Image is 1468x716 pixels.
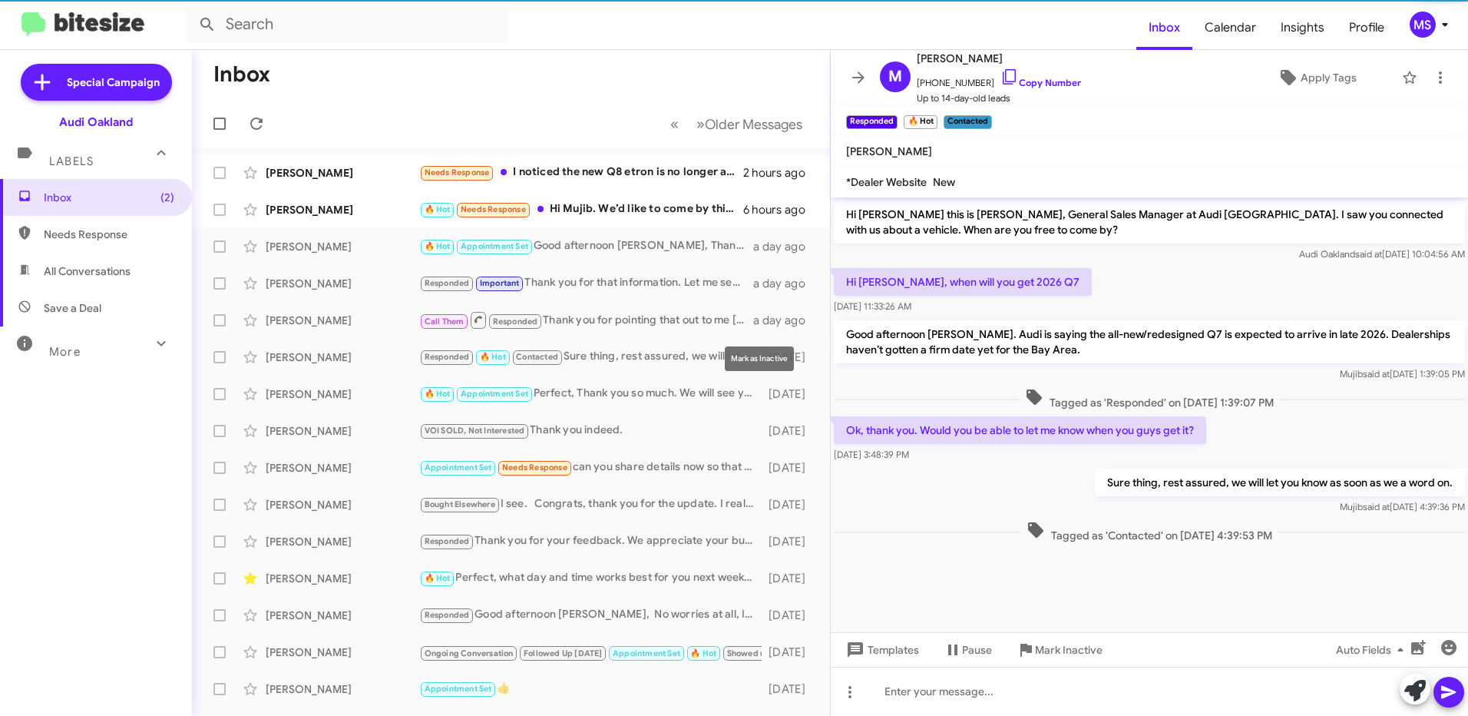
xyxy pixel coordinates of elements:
[461,204,526,214] span: Needs Response
[44,227,174,242] span: Needs Response
[44,190,174,205] span: Inbox
[425,317,465,327] span: Call Them
[846,144,932,158] span: [PERSON_NAME]
[419,532,762,550] div: Thank you for your feedback. We appreciate your business.
[762,534,818,549] div: [DATE]
[425,204,451,214] span: 🔥 Hot
[762,497,818,512] div: [DATE]
[743,165,818,181] div: 2 hours ago
[1410,12,1436,38] div: MS
[419,606,762,624] div: Good afternoon [PERSON_NAME], No worries at all, I understand you're not ready to move forward ju...
[425,278,470,288] span: Responded
[425,426,525,436] span: VOI SOLD, Not Interested
[425,167,490,177] span: Needs Response
[933,175,955,189] span: New
[1035,636,1103,664] span: Mark Inactive
[49,154,94,168] span: Labels
[762,571,818,586] div: [DATE]
[834,201,1465,244] p: Hi [PERSON_NAME] this is [PERSON_NAME], General Sales Manager at Audi [GEOGRAPHIC_DATA]. I saw yo...
[59,114,133,130] div: Audi Oakland
[461,389,528,399] span: Appointment Set
[762,460,818,476] div: [DATE]
[1004,636,1115,664] button: Mark Inactive
[1095,469,1465,496] p: Sure thing, rest assured, we will let you know as soon as we a word on.
[1324,636,1422,664] button: Auto Fields
[461,241,528,251] span: Appointment Set
[1136,5,1192,50] a: Inbox
[524,648,603,658] span: Followed Up [DATE]
[213,62,270,87] h1: Inbox
[425,573,451,583] span: 🔥 Hot
[762,423,818,439] div: [DATE]
[1355,248,1382,260] span: said at
[962,636,992,664] span: Pause
[846,175,927,189] span: *Dealer Website
[419,348,762,366] div: Sure thing, rest assured, we will let you know as soon as we a word on.
[502,462,567,472] span: Needs Response
[846,115,898,129] small: Responded
[1238,64,1394,91] button: Apply Tags
[1268,5,1337,50] a: Insights
[266,276,419,291] div: [PERSON_NAME]
[661,108,688,140] button: Previous
[266,239,419,254] div: [PERSON_NAME]
[834,416,1206,444] p: Ok, thank you. Would you be able to let me know when you guys get it?
[753,276,818,291] div: a day ago
[917,68,1081,91] span: [PHONE_NUMBER]
[419,680,762,698] div: 👍
[419,496,762,513] div: I see. Congrats, thank you for the update. I really appreciate it. Wishing you many happy miles w...
[266,534,419,549] div: [PERSON_NAME]
[917,49,1081,68] span: [PERSON_NAME]
[843,636,919,664] span: Templates
[1363,501,1390,512] span: said at
[419,237,753,255] div: Good afternoon [PERSON_NAME], Thank you for reaching out. Absolutely you could. We will see you [...
[419,459,762,476] div: can you share details now so that I am clear when I visit
[419,642,762,661] div: Inbound Call
[425,536,470,546] span: Responded
[425,462,492,472] span: Appointment Set
[917,91,1081,106] span: Up to 14-day-old leads
[1340,368,1465,380] span: Mujib [DATE] 1:39:05 PM
[425,648,514,658] span: Ongoing Conversation
[266,645,419,660] div: [PERSON_NAME]
[266,386,419,402] div: [PERSON_NAME]
[21,64,172,101] a: Special Campaign
[1397,12,1451,38] button: MS
[516,352,558,362] span: Contacted
[834,320,1465,363] p: Good afternoon [PERSON_NAME]. Audi is saying the all-new/redesigned Q7 is expected to arrive in l...
[834,300,911,312] span: [DATE] 11:33:26 AM
[1000,77,1081,88] a: Copy Number
[266,460,419,476] div: [PERSON_NAME]
[266,313,419,328] div: [PERSON_NAME]
[480,278,520,288] span: Important
[762,645,818,660] div: [DATE]
[1019,388,1280,410] span: Tagged as 'Responded' on [DATE] 1:39:07 PM
[662,108,812,140] nav: Page navigation example
[44,300,101,316] span: Save a Deal
[1336,636,1410,664] span: Auto Fields
[753,239,818,254] div: a day ago
[687,108,812,140] button: Next
[1301,64,1357,91] span: Apply Tags
[931,636,1004,664] button: Pause
[425,352,470,362] span: Responded
[44,264,131,279] span: All Conversations
[266,681,419,697] div: [PERSON_NAME]
[1020,521,1278,543] span: Tagged as 'Contacted' on [DATE] 4:39:53 PM
[727,648,812,658] span: Showed up and SOLD
[425,499,495,509] span: Bought Elsewhere
[888,65,902,89] span: M
[419,274,753,292] div: Thank you for that information. Let me see what I got here.
[904,115,937,129] small: 🔥 Hot
[762,608,818,623] div: [DATE]
[266,165,419,181] div: [PERSON_NAME]
[690,648,716,658] span: 🔥 Hot
[753,313,818,328] div: a day ago
[186,6,508,43] input: Search
[1363,368,1390,380] span: said at
[705,116,802,133] span: Older Messages
[419,310,753,330] div: Thank you for pointing that out to me [PERSON_NAME]. Let me check on this for you real quick. I w...
[944,115,992,129] small: Contacted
